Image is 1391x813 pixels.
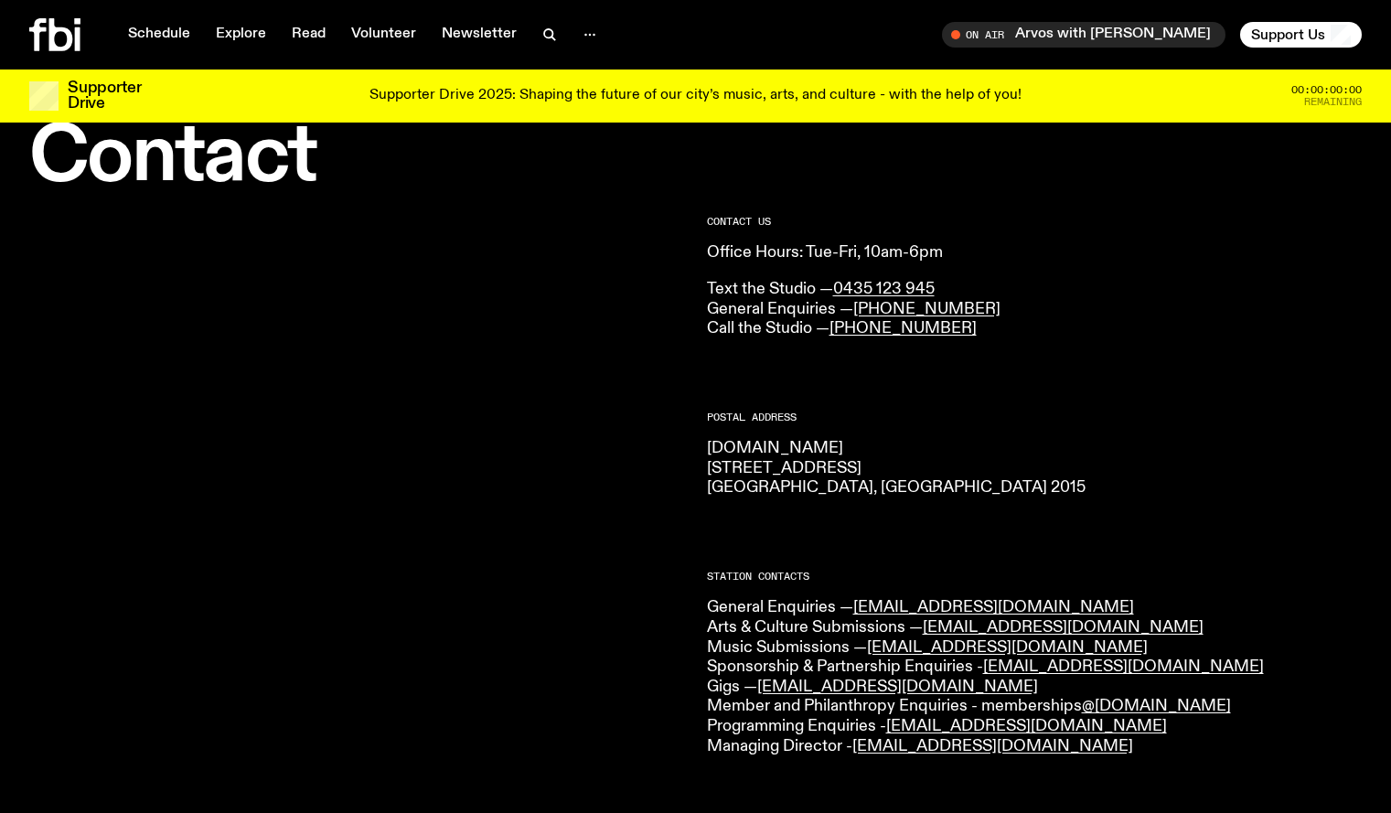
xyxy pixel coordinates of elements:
button: Support Us [1240,22,1362,48]
h3: Supporter Drive [68,80,141,112]
a: [EMAIL_ADDRESS][DOMAIN_NAME] [852,738,1133,754]
a: [EMAIL_ADDRESS][DOMAIN_NAME] [983,658,1264,675]
a: Read [281,22,337,48]
a: Volunteer [340,22,427,48]
a: [EMAIL_ADDRESS][DOMAIN_NAME] [757,679,1038,695]
a: [PHONE_NUMBER] [829,320,977,337]
a: [EMAIL_ADDRESS][DOMAIN_NAME] [923,619,1204,636]
a: 0435 123 945 [833,281,935,297]
h1: Contact [29,121,685,195]
p: Supporter Drive 2025: Shaping the future of our city’s music, arts, and culture - with the help o... [369,88,1022,104]
p: General Enquiries — Arts & Culture Submissions — Music Submissions — Sponsorship & Partnership En... [707,598,1363,756]
button: On AirArvos with [PERSON_NAME] [942,22,1225,48]
a: @[DOMAIN_NAME] [1082,698,1231,714]
span: Remaining [1304,97,1362,107]
p: [DOMAIN_NAME] [STREET_ADDRESS] [GEOGRAPHIC_DATA], [GEOGRAPHIC_DATA] 2015 [707,439,1363,498]
p: Office Hours: Tue-Fri, 10am-6pm [707,243,1363,263]
a: Explore [205,22,277,48]
a: [EMAIL_ADDRESS][DOMAIN_NAME] [867,639,1148,656]
p: Text the Studio — General Enquiries — Call the Studio — [707,280,1363,339]
span: 00:00:00:00 [1291,85,1362,95]
h2: Postal Address [707,412,1363,423]
a: [EMAIL_ADDRESS][DOMAIN_NAME] [886,718,1167,734]
a: [PHONE_NUMBER] [853,301,1000,317]
a: [EMAIL_ADDRESS][DOMAIN_NAME] [853,599,1134,615]
a: Schedule [117,22,201,48]
h2: Station Contacts [707,572,1363,582]
a: Newsletter [431,22,528,48]
span: Support Us [1251,27,1325,43]
h2: CONTACT US [707,217,1363,227]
